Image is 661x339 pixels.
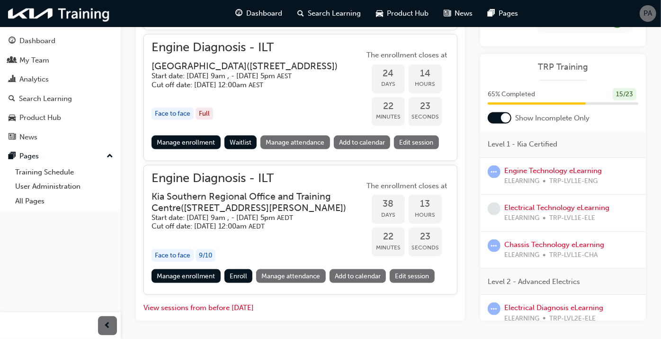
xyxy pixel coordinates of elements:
h5: Start date: [DATE] 9am , - [DATE] 5pm [152,72,338,81]
a: news-iconNews [436,4,480,23]
a: Manage enrollment [152,136,221,149]
span: Waitlist [230,138,251,147]
span: Search Learning [308,8,361,19]
span: PA [644,8,652,19]
span: news-icon [444,8,451,19]
span: 65 % Completed [488,89,535,100]
button: PA [640,5,656,22]
span: News [455,8,473,19]
div: My Team [19,55,49,66]
span: prev-icon [104,320,111,332]
a: Chassis Technology eLearning [504,240,604,248]
span: learningRecordVerb_ATTEMPT-icon [488,302,500,315]
a: Engine Technology eLearning [504,166,602,174]
a: User Administration [11,179,117,194]
span: Minutes [372,242,405,253]
h3: Kia Southern Regional Office and Training Centre ( [STREET_ADDRESS][PERSON_NAME] ) [152,191,349,213]
a: Dashboard [4,32,117,50]
span: chart-icon [9,75,16,84]
a: Manage attendance [260,136,330,149]
span: people-icon [9,56,16,65]
span: guage-icon [235,8,242,19]
a: guage-iconDashboard [228,4,290,23]
span: ELEARNING [504,176,539,187]
span: pages-icon [488,8,495,19]
span: Product Hub [387,8,429,19]
a: Electrical Diagnosis eLearning [504,303,603,312]
a: search-iconSearch Learning [290,4,368,23]
a: Training Schedule [11,165,117,180]
button: Enroll [224,269,253,283]
div: Pages [19,151,39,162]
a: News [4,128,117,146]
span: 23 [409,231,442,242]
span: Level 2 - Advanced Electrics [488,276,580,287]
span: pages-icon [9,152,16,161]
a: Manage attendance [256,269,326,283]
a: Search Learning [4,90,117,108]
button: Pages [4,147,117,165]
span: 38 [372,199,405,210]
h5: Start date: [DATE] 9am , - [DATE] 5pm [152,213,349,222]
span: Hours [409,210,442,220]
a: My Team [4,52,117,69]
a: Edit session [390,269,435,283]
span: learningRecordVerb_NONE-icon [488,202,500,215]
div: Face to face [152,108,194,120]
a: pages-iconPages [480,4,526,23]
span: search-icon [9,95,15,103]
h3: [GEOGRAPHIC_DATA] ( [STREET_ADDRESS] ) [152,61,338,72]
a: All Pages [11,194,117,209]
div: News [19,132,37,143]
div: 9 / 10 [196,249,215,262]
span: ELEARNING [504,250,539,261]
span: 14 [409,68,442,79]
span: TRP-LVL1E-ELE [549,213,595,224]
span: car-icon [9,114,16,122]
button: View sessions from before [DATE] [143,302,254,313]
span: 13 [409,199,442,210]
span: ELEARNING [504,313,539,324]
a: Edit session [394,136,439,149]
a: TRP Training [488,62,638,73]
a: Add to calendar [330,269,386,283]
div: Full [196,108,213,120]
span: Hours [409,79,442,90]
span: Australian Eastern Daylight Time AEDT [249,222,265,230]
span: Seconds [409,242,442,253]
span: Pages [499,8,518,19]
span: Australian Eastern Standard Time AEST [277,72,292,80]
a: kia-training [5,4,114,23]
span: search-icon [297,8,304,19]
span: Enroll [230,272,247,280]
button: Engine Diagnosis - ILT[GEOGRAPHIC_DATA]([STREET_ADDRESS])Start date: [DATE] 9am , - [DATE] 5pm AE... [152,42,449,153]
span: The enrollment closes at [364,50,449,61]
span: Australian Eastern Standard Time AEST [249,81,263,89]
a: Electrical Technology eLearning [504,203,609,211]
span: Dashboard [246,8,282,19]
span: TRP-LVL2E-ELE [549,313,596,324]
span: Engine Diagnosis - ILT [152,173,364,184]
span: 23 [409,101,442,112]
span: Minutes [372,111,405,122]
span: guage-icon [9,37,16,46]
span: car-icon [376,8,383,19]
button: DashboardMy TeamAnalyticsSearch LearningProduct HubNews [4,30,117,147]
span: Level 1 - Kia Certified [488,139,557,150]
span: Show Incomplete Only [515,112,590,123]
span: TRP-LVL1E-CHA [549,250,598,261]
span: Days [372,79,405,90]
span: learningRecordVerb_ATTEMPT-icon [488,165,500,178]
div: Product Hub [19,112,61,123]
a: Add to calendar [334,136,391,149]
button: Waitlist [224,136,257,149]
a: Manage enrollment [152,269,221,283]
span: 22 [372,101,405,112]
h5: Cut off date: [DATE] 12:00am [152,222,349,231]
span: TRP-LVL1E-ENG [549,176,598,187]
span: news-icon [9,133,16,142]
span: ELEARNING [504,213,539,224]
span: The enrollment closes at [364,181,449,192]
span: Seconds [409,111,442,122]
